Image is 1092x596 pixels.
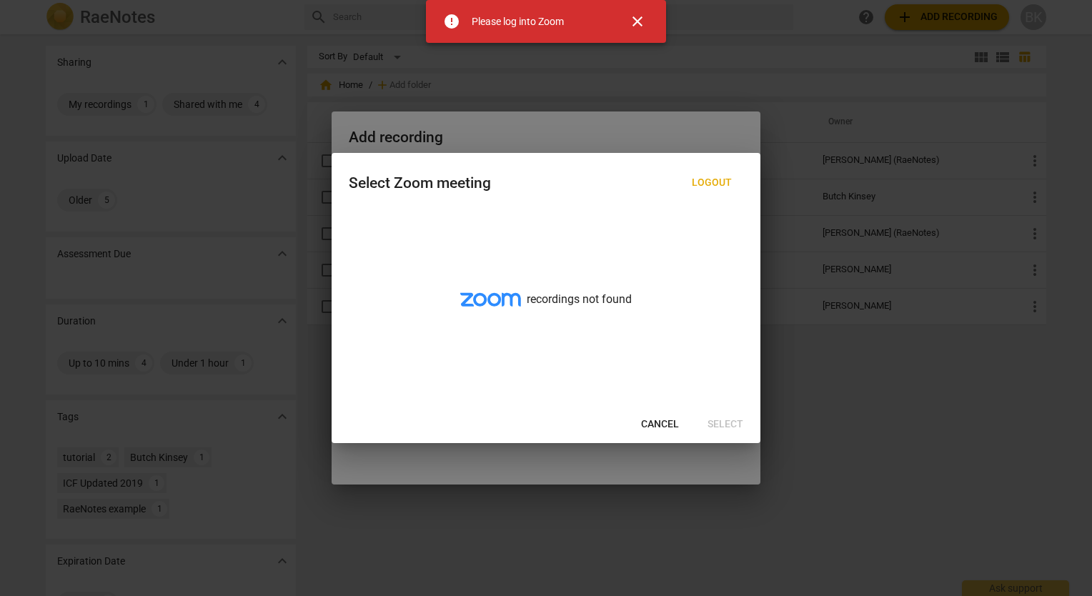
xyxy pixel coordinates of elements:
span: Cancel [641,417,679,432]
button: Close [620,4,655,39]
button: Cancel [630,412,690,437]
button: Logout [680,170,743,196]
span: error [443,13,460,30]
div: recordings not found [332,210,760,406]
div: Select Zoom meeting [349,174,491,192]
span: Logout [692,176,732,190]
span: close [629,13,646,30]
div: Please log into Zoom [472,14,564,29]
